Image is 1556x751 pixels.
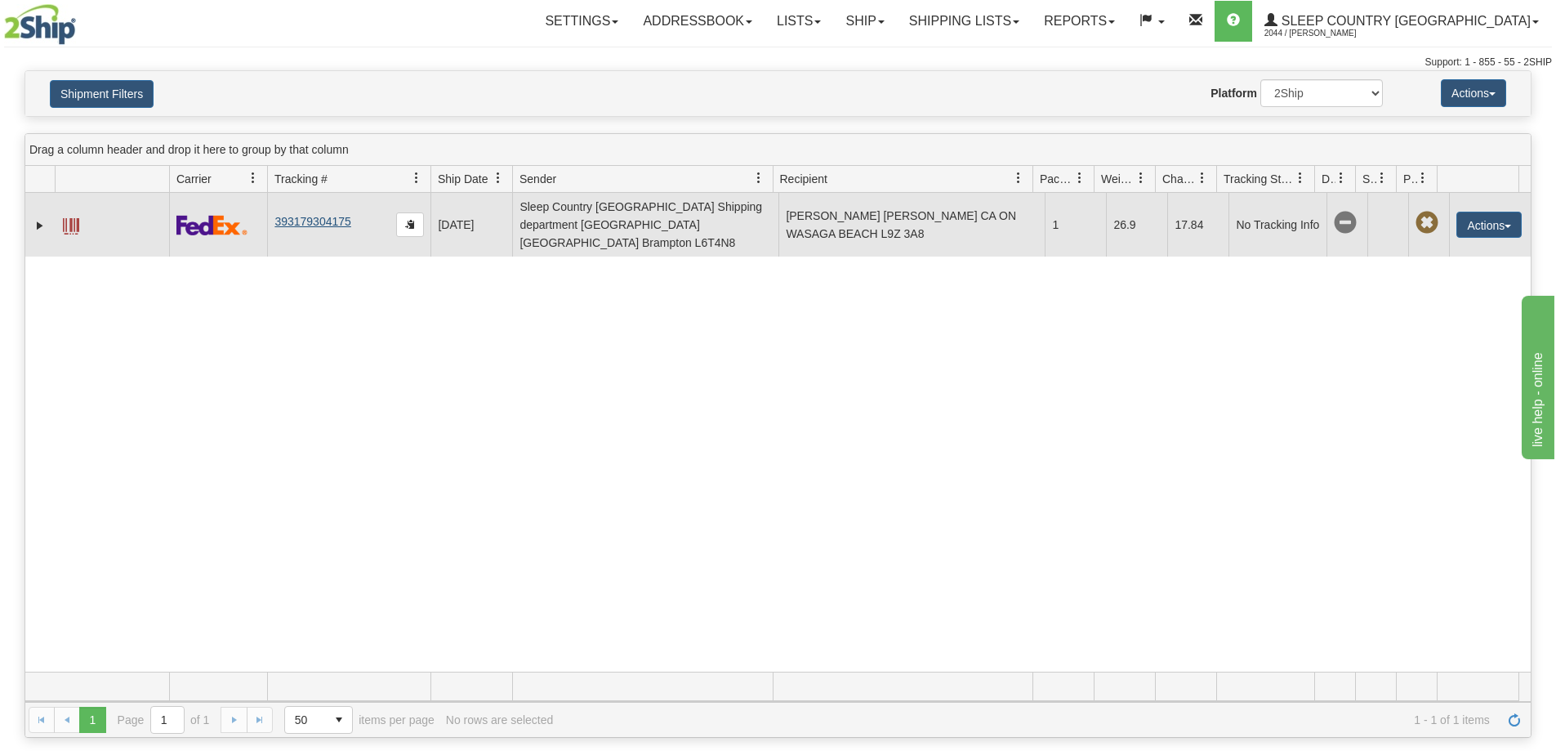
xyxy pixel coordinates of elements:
iframe: chat widget [1518,292,1554,458]
span: Ship Date [438,171,488,187]
span: Pickup Status [1403,171,1417,187]
span: 50 [295,712,316,728]
a: Shipping lists [897,1,1032,42]
span: 1 - 1 of 1 items [564,713,1490,726]
td: 17.84 [1167,193,1228,257]
a: Refresh [1501,707,1527,733]
span: Packages [1040,171,1074,187]
a: Settings [533,1,631,42]
a: Ship Date filter column settings [484,164,512,192]
button: Copy to clipboard [396,212,424,237]
a: Shipment Issues filter column settings [1368,164,1396,192]
div: Support: 1 - 855 - 55 - 2SHIP [4,56,1552,69]
span: Page sizes drop down [284,706,353,734]
a: Packages filter column settings [1066,164,1094,192]
a: 393179304175 [274,215,350,228]
td: Sleep Country [GEOGRAPHIC_DATA] Shipping department [GEOGRAPHIC_DATA] [GEOGRAPHIC_DATA] Brampton ... [512,193,778,257]
td: 1 [1045,193,1106,257]
a: Addressbook [631,1,765,42]
a: Reports [1032,1,1127,42]
a: Ship [833,1,896,42]
span: Shipment Issues [1362,171,1376,187]
a: Delivery Status filter column settings [1327,164,1355,192]
span: Tracking # [274,171,328,187]
td: [PERSON_NAME] [PERSON_NAME] CA ON WASAGA BEACH L9Z 3A8 [778,193,1045,257]
span: items per page [284,706,435,734]
a: Sleep Country [GEOGRAPHIC_DATA] 2044 / [PERSON_NAME] [1252,1,1551,42]
span: Carrier [176,171,212,187]
a: Label [63,211,79,237]
div: live help - online [12,10,151,29]
span: Delivery Status [1322,171,1335,187]
a: Carrier filter column settings [239,164,267,192]
span: Sleep Country [GEOGRAPHIC_DATA] [1277,14,1531,28]
a: Pickup Status filter column settings [1409,164,1437,192]
span: No Tracking Info [1334,212,1357,235]
span: Recipient [780,171,827,187]
img: logo2044.jpg [4,4,76,45]
div: No rows are selected [446,713,554,726]
label: Platform [1210,85,1257,101]
span: Page 1 [79,707,105,733]
span: Page of 1 [118,706,210,734]
a: Charge filter column settings [1188,164,1216,192]
td: No Tracking Info [1228,193,1326,257]
input: Page 1 [151,707,184,733]
a: Sender filter column settings [745,164,773,192]
span: 2044 / [PERSON_NAME] [1264,25,1387,42]
span: Pickup Not Assigned [1416,212,1438,235]
td: [DATE] [430,193,512,257]
span: Weight [1101,171,1135,187]
button: Shipment Filters [50,80,154,108]
a: Tracking Status filter column settings [1286,164,1314,192]
a: Lists [765,1,833,42]
span: Sender [519,171,556,187]
span: select [326,707,352,733]
button: Actions [1456,212,1522,238]
span: Tracking Status [1224,171,1295,187]
span: Charge [1162,171,1197,187]
a: Tracking # filter column settings [403,164,430,192]
a: Weight filter column settings [1127,164,1155,192]
img: 2 - FedEx Express® [176,215,247,235]
div: grid grouping header [25,134,1531,166]
td: 26.9 [1106,193,1167,257]
button: Actions [1441,79,1506,107]
a: Recipient filter column settings [1005,164,1032,192]
a: Expand [32,217,48,234]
